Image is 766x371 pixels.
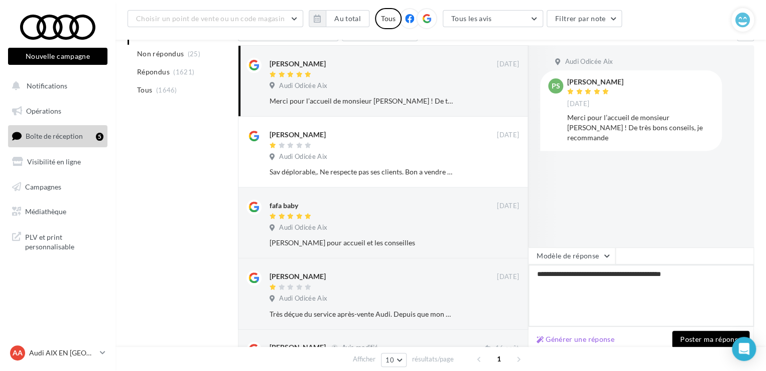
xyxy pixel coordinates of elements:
span: Médiathèque [25,207,66,216]
button: Notifications [6,75,105,97]
span: PS [552,81,560,91]
span: 10 [386,356,394,364]
span: Visibilité en ligne [27,157,81,166]
div: Merci pour l’accueil de monsieur [PERSON_NAME] ! De très bons conseils, je recommande [270,96,454,106]
span: Audi Odicée Aix [565,57,613,66]
span: [DATE] [497,131,519,140]
span: Campagnes [25,182,61,191]
span: AA [13,348,23,358]
button: Au total [309,10,369,27]
span: Tous les avis [451,14,492,23]
a: Boîte de réception5 [6,125,109,147]
a: AA Audi AIX EN [GEOGRAPHIC_DATA] [8,343,107,362]
div: [PERSON_NAME] [270,130,326,140]
span: Audi Odicée Aix [279,152,327,161]
span: Audi Odicée Aix [279,81,327,90]
div: fafa baby [270,201,298,211]
div: Tous [375,8,402,29]
span: résultats/page [412,354,454,364]
div: [PERSON_NAME] [270,271,326,282]
span: Choisir un point de vente ou un code magasin [136,14,285,23]
span: Boîte de réception [26,132,83,140]
span: Tous [137,85,152,95]
span: [DATE] [567,100,589,109]
span: 16 août [495,344,519,353]
div: 5 [96,133,103,141]
div: Sav déplorable,. Ne respecte pas ses clients. Bon a vendre des voitures et après le néant. A fuir [270,167,454,177]
span: Non répondus [137,49,184,59]
span: (25) [188,50,200,58]
div: Merci pour l’accueil de monsieur [PERSON_NAME] ! De très bons conseils, je recommande [567,113,714,143]
span: (1646) [156,86,177,94]
span: PLV et print personnalisable [25,230,103,252]
button: Modèle de réponse [528,247,615,264]
span: [DATE] [497,272,519,282]
div: [PERSON_NAME] [270,342,326,352]
div: [PERSON_NAME] [567,78,623,85]
div: [PERSON_NAME] [270,59,326,69]
button: Choisir un point de vente ou un code magasin [127,10,303,27]
p: Audi AIX EN [GEOGRAPHIC_DATA] [29,348,96,358]
span: [DATE] [497,202,519,211]
a: Opérations [6,101,109,122]
button: 10 [381,353,407,367]
span: Répondus [137,67,170,77]
button: Poster ma réponse [672,331,749,348]
span: Notifications [27,81,67,90]
span: [DATE] [497,60,519,69]
a: PLV et print personnalisable [6,226,109,256]
span: Audi Odicée Aix [279,223,327,232]
span: Avis modifié [341,343,378,351]
a: Médiathèque [6,201,109,222]
button: Tous les avis [443,10,543,27]
div: [PERSON_NAME] pour accueil et les conseilles [270,238,454,248]
button: Nouvelle campagne [8,48,107,65]
span: Afficher [353,354,375,364]
div: Très déçue du service après-vente Audi. Depuis que mon véhicule est immobilisé suite à une panne ... [270,309,454,319]
button: Générer une réponse [533,333,618,345]
span: (1621) [173,68,194,76]
span: 1 [491,351,507,367]
span: Audi Odicée Aix [279,294,327,303]
button: Au total [326,10,369,27]
button: Filtrer par note [547,10,622,27]
a: Campagnes [6,176,109,198]
span: Opérations [26,107,61,115]
div: Open Intercom Messenger [732,337,756,361]
a: Visibilité en ligne [6,151,109,172]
